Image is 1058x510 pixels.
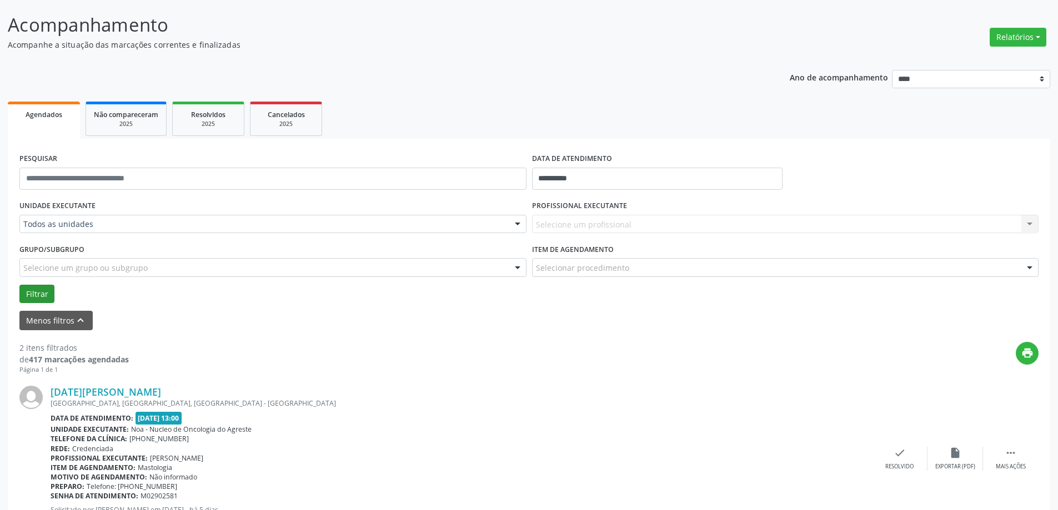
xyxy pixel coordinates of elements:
span: M02902581 [141,491,178,501]
button: Menos filtroskeyboard_arrow_up [19,311,93,330]
b: Telefone da clínica: [51,434,127,443]
b: Unidade executante: [51,425,129,434]
label: PESQUISAR [19,150,57,168]
img: img [19,386,43,409]
span: Não compareceram [94,110,158,119]
label: DATA DE ATENDIMENTO [532,150,612,168]
b: Motivo de agendamento: [51,472,147,482]
i: check [894,447,906,459]
div: [GEOGRAPHIC_DATA], [GEOGRAPHIC_DATA], [GEOGRAPHIC_DATA] - [GEOGRAPHIC_DATA] [51,398,872,408]
a: [DATE][PERSON_NAME] [51,386,161,398]
div: 2025 [94,120,158,128]
div: 2 itens filtrados [19,342,129,354]
label: Grupo/Subgrupo [19,241,84,258]
span: Mastologia [138,463,172,472]
button: Relatórios [990,28,1046,47]
div: Página 1 de 1 [19,365,129,375]
span: Resolvidos [191,110,225,119]
label: Item de agendamento [532,241,614,258]
div: de [19,354,129,365]
i: print [1021,347,1034,359]
div: Resolvido [885,463,914,471]
button: print [1016,342,1039,365]
b: Profissional executante: [51,453,148,463]
span: Selecionar procedimento [536,262,629,274]
b: Rede: [51,444,70,453]
div: 2025 [258,120,314,128]
i: insert_drive_file [949,447,961,459]
span: Não informado [149,472,197,482]
button: Filtrar [19,285,54,304]
span: Noa - Nucleo de Oncologia do Agreste [131,425,252,434]
div: Mais ações [996,463,1026,471]
i:  [1005,447,1017,459]
span: [PHONE_NUMBER] [129,434,189,443]
b: Senha de atendimento: [51,491,138,501]
strong: 417 marcações agendadas [29,354,129,365]
i: keyboard_arrow_up [74,314,87,326]
span: Credenciada [72,444,113,453]
div: Exportar (PDF) [935,463,975,471]
span: Cancelados [268,110,305,119]
span: Selecione um grupo ou subgrupo [23,262,148,274]
label: PROFISSIONAL EXECUTANTE [532,198,627,215]
b: Preparo: [51,482,84,491]
p: Acompanhe a situação das marcações correntes e finalizadas [8,39,738,51]
span: Telefone: [PHONE_NUMBER] [87,482,177,491]
b: Data de atendimento: [51,413,133,423]
span: Agendados [26,110,62,119]
p: Acompanhamento [8,11,738,39]
label: UNIDADE EXECUTANTE [19,198,96,215]
div: 2025 [180,120,236,128]
span: [PERSON_NAME] [150,453,203,463]
p: Ano de acompanhamento [790,70,888,84]
b: Item de agendamento: [51,463,136,472]
span: Todos as unidades [23,219,504,230]
span: [DATE] 13:00 [136,412,182,425]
